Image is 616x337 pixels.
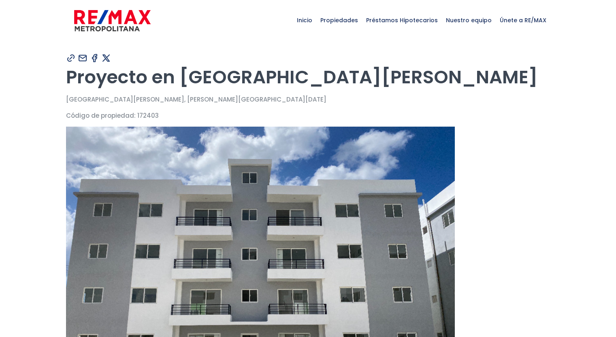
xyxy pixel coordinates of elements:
span: 172403 [137,111,159,120]
img: Compartir [66,53,76,63]
p: [GEOGRAPHIC_DATA][PERSON_NAME], [PERSON_NAME][GEOGRAPHIC_DATA][DATE] [66,94,550,104]
span: Código de propiedad: [66,111,136,120]
span: Únete a RE/MAX [496,8,550,32]
span: Préstamos Hipotecarios [362,8,442,32]
span: Inicio [293,8,316,32]
h1: Proyecto en [GEOGRAPHIC_DATA][PERSON_NAME] [66,66,550,88]
img: remax-metropolitana-logo [74,8,151,33]
img: Compartir [101,53,111,63]
img: Compartir [78,53,88,63]
span: Propiedades [316,8,362,32]
img: Compartir [90,53,100,63]
span: Nuestro equipo [442,8,496,32]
